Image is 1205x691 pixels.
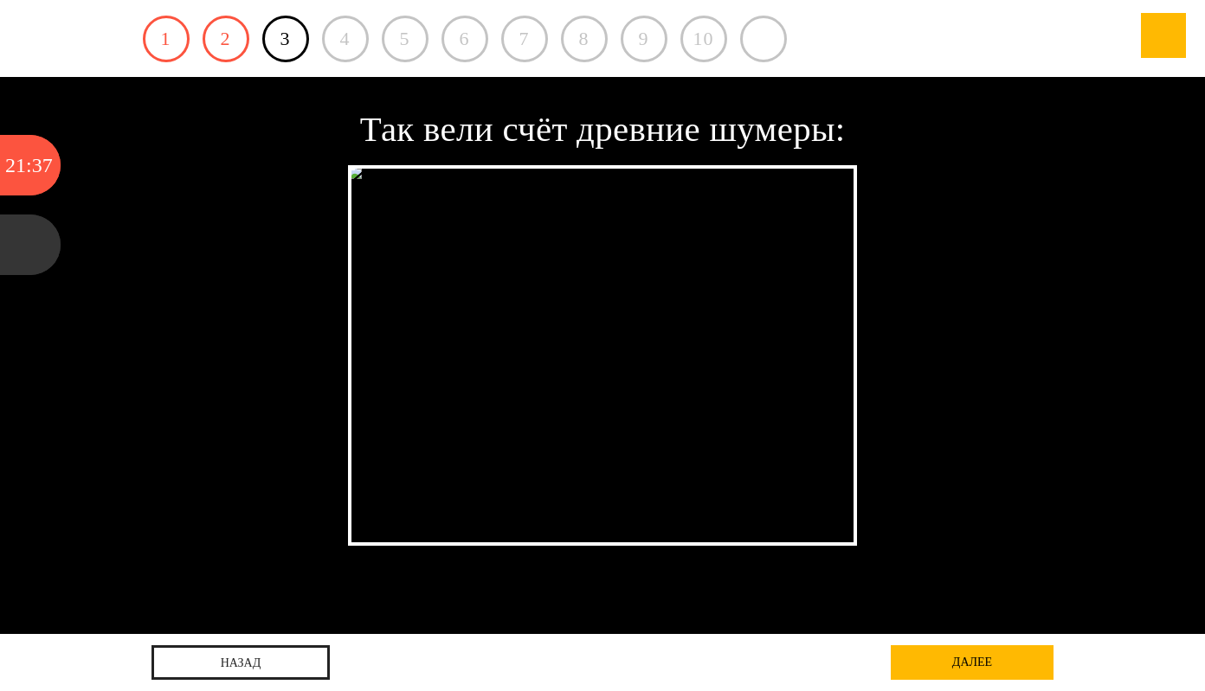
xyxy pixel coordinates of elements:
[680,16,727,62] div: 10
[441,16,488,62] div: 6
[262,16,309,62] a: 3
[32,135,53,195] div: 37
[382,16,429,62] div: 5
[891,645,1054,680] div: далее
[348,165,437,179] img: Так вели счёт древние шумеры:
[203,16,249,62] a: 2
[621,16,667,62] div: 9
[5,135,26,195] div: 21
[143,16,190,62] a: 1
[151,645,330,680] a: назад
[26,135,32,195] div: :
[322,16,369,62] div: 4
[501,16,548,62] div: 7
[360,77,846,165] div: Так вели счёт древние шумеры:
[561,16,608,62] div: 8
